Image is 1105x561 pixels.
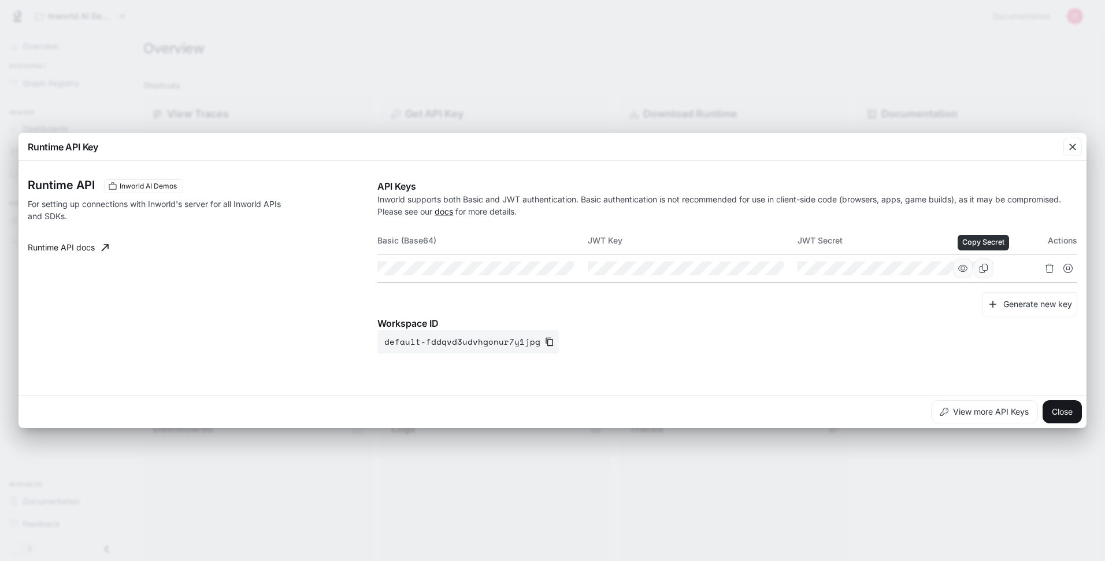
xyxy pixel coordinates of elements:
[588,227,798,254] th: JWT Key
[798,227,1007,254] th: JWT Secret
[377,193,1077,217] p: Inworld supports both Basic and JWT authentication. Basic authentication is not recommended for u...
[958,235,1009,250] div: Copy Secret
[28,198,283,222] p: For setting up connections with Inworld's server for all Inworld APIs and SDKs.
[435,206,453,216] a: docs
[1043,400,1082,423] button: Close
[982,292,1077,317] button: Generate new key
[1040,259,1059,278] button: Delete API key
[377,330,559,353] button: default-fddqvd3udvhgonur7y1jpg
[104,179,183,193] div: These keys will apply to your current workspace only
[28,179,95,191] h3: Runtime API
[23,236,113,259] a: Runtime API docs
[377,316,1077,330] p: Workspace ID
[1007,227,1077,254] th: Actions
[28,140,98,154] p: Runtime API Key
[974,259,993,278] button: Copy Secret
[1059,259,1077,278] button: Suspend API key
[931,400,1038,423] button: View more API Keys
[115,181,181,191] span: Inworld AI Demos
[377,179,1077,193] p: API Keys
[377,227,587,254] th: Basic (Base64)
